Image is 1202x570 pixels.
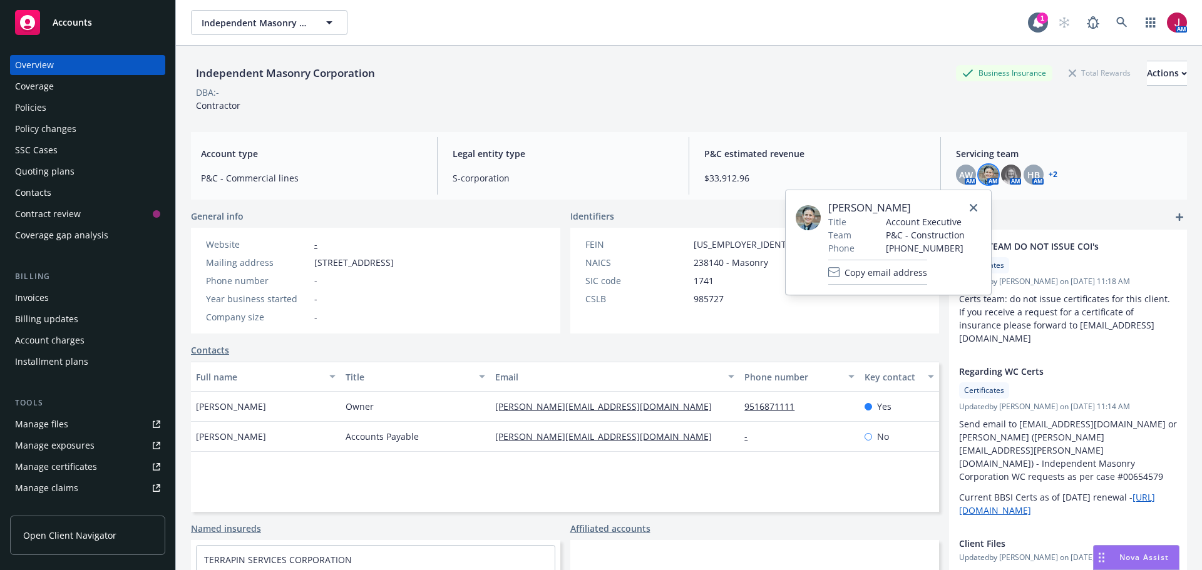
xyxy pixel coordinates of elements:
span: Open Client Navigator [23,529,116,542]
span: P&C estimated revenue [704,147,925,160]
div: Manage claims [15,478,78,498]
div: 1 [1037,13,1048,24]
a: Coverage gap analysis [10,225,165,245]
span: Certs team: do not issue certificates for this client. If you receive a request for a certificate... [959,293,1173,344]
span: Client Files [959,537,1144,550]
span: Team [828,228,851,242]
div: Coverage gap analysis [15,225,108,245]
a: [PERSON_NAME][EMAIL_ADDRESS][DOMAIN_NAME] [495,400,722,412]
a: Manage BORs [10,499,165,519]
a: Contacts [10,183,165,203]
a: Manage certificates [10,457,165,477]
img: employee photo [796,205,821,230]
span: Phone [828,242,855,255]
span: Accounts [53,18,92,28]
div: Account charges [15,330,85,350]
a: Overview [10,55,165,75]
button: Title [341,362,490,392]
div: Manage certificates [15,457,97,477]
div: Manage BORs [15,499,74,519]
a: Manage exposures [10,435,165,455]
a: Contacts [191,344,229,357]
span: CERTS TEAM DO NOT ISSUE COI's [959,240,1144,253]
span: [PHONE_NUMBER] [886,242,965,255]
a: +2 [1049,171,1057,178]
button: Copy email address [828,260,927,285]
span: $33,912.96 [704,171,925,185]
a: Account charges [10,330,165,350]
span: Updated by [PERSON_NAME] on [DATE] 11:18 AM [959,276,1177,287]
span: Nova Assist [1119,552,1169,562]
a: Invoices [10,288,165,308]
div: Email [495,370,721,384]
p: Current BBSI Certs as of [DATE] renewal - [959,491,1177,517]
button: Phone number [739,362,859,392]
span: Updated by [PERSON_NAME] on [DATE] 2:16 PM [959,552,1177,563]
span: Legal entity type [453,147,674,160]
div: Billing [10,270,165,283]
span: Accounts Payable [346,430,419,443]
div: CERTS TEAM DO NOT ISSUE COI'sCertificatesUpdatedby [PERSON_NAME] on [DATE] 11:18 AMCerts team: do... [949,230,1187,355]
span: - [314,292,317,305]
a: - [744,430,758,442]
span: Owner [346,400,374,413]
a: - [314,238,317,250]
a: Search [1109,10,1134,35]
img: photo [979,165,999,185]
span: P&C - Construction [886,228,965,242]
a: Affiliated accounts [570,522,650,535]
span: P&C - Commercial lines [201,171,422,185]
span: - [314,310,317,323]
span: 238140 - Masonry [694,256,768,269]
button: Key contact [860,362,939,392]
div: Phone number [206,274,309,287]
span: 1741 [694,274,714,287]
div: Key contact [865,370,920,384]
a: Policy changes [10,119,165,139]
img: photo [1001,165,1021,185]
span: Account type [201,147,422,160]
span: [PERSON_NAME] [196,430,266,443]
span: No [877,430,889,443]
div: Overview [15,55,54,75]
div: Website [206,238,309,251]
div: DBA: - [196,86,219,99]
div: Independent Masonry Corporation [191,65,380,81]
span: Servicing team [956,147,1177,160]
button: Full name [191,362,341,392]
div: Regarding WC CertsCertificatesUpdatedby [PERSON_NAME] on [DATE] 11:14 AMSend email to [EMAIL_ADDR... [949,355,1187,527]
a: Contract review [10,204,165,224]
span: Certificates [964,385,1004,396]
span: Account Executive [886,215,965,228]
div: Total Rewards [1062,65,1137,81]
span: General info [191,210,244,223]
div: Tools [10,397,165,409]
div: Installment plans [15,352,88,372]
div: NAICS [585,256,689,269]
div: Policies [15,98,46,118]
a: Start snowing [1052,10,1077,35]
div: Business Insurance [956,65,1052,81]
span: 985727 [694,292,724,305]
a: TERRAPIN SERVICES CORPORATION [204,554,352,566]
button: Email [490,362,739,392]
a: SSC Cases [10,140,165,160]
span: [US_EMPLOYER_IDENTIFICATION_NUMBER] [694,238,873,251]
a: Accounts [10,5,165,40]
div: Full name [196,370,322,384]
div: CSLB [585,292,689,305]
div: Company size [206,310,309,323]
span: Contractor [196,99,240,111]
div: Coverage [15,76,54,96]
span: S-corporation [453,171,674,185]
a: close [966,200,981,215]
div: Title [346,370,471,384]
a: Manage files [10,414,165,434]
div: Billing updates [15,309,78,329]
a: Installment plans [10,352,165,372]
div: Contacts [15,183,51,203]
div: Actions [1147,61,1187,85]
a: Switch app [1138,10,1163,35]
span: Copy email address [845,266,927,279]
